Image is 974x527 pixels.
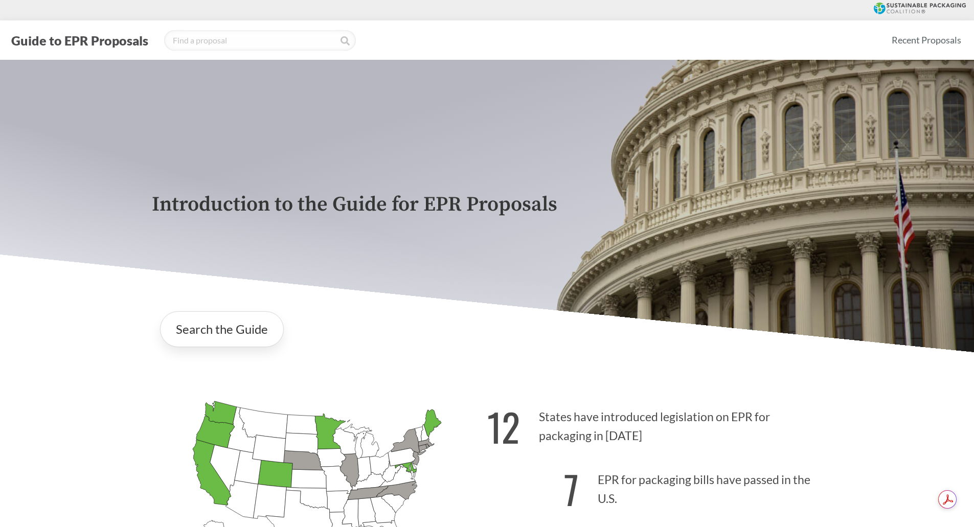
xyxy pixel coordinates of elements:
strong: 12 [487,398,520,455]
p: Introduction to the Guide for EPR Proposals [152,193,823,216]
button: Guide to EPR Proposals [8,32,151,49]
p: States have introduced legislation on EPR for packaging in [DATE] [487,392,823,455]
p: EPR for packaging bills have passed in the U.S. [487,455,823,518]
strong: 7 [564,461,579,517]
input: Find a proposal [164,30,356,51]
a: Recent Proposals [887,29,966,52]
a: Search the Guide [160,311,284,347]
